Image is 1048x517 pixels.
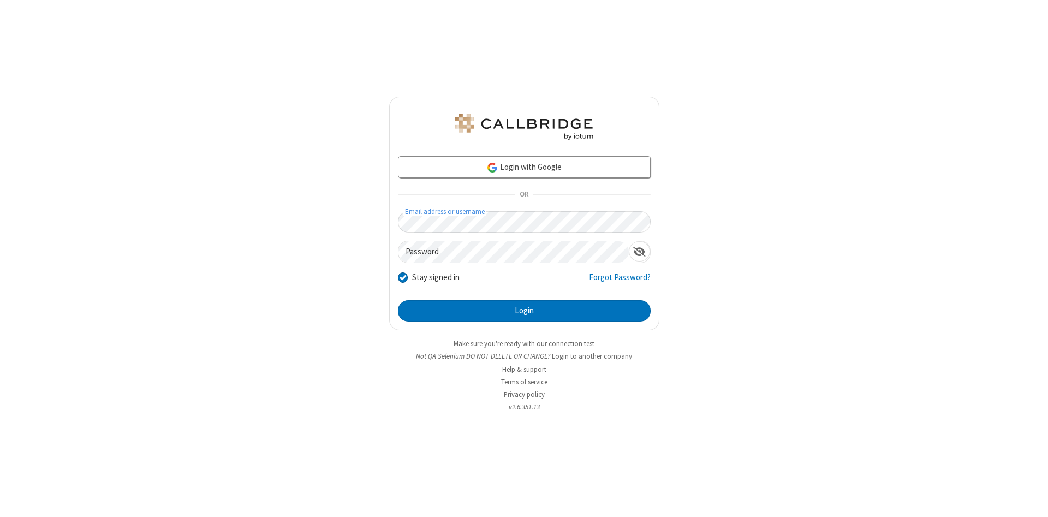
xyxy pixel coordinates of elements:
span: OR [515,187,533,203]
a: Login with Google [398,156,651,178]
img: QA Selenium DO NOT DELETE OR CHANGE [453,114,595,140]
button: Login to another company [552,351,632,361]
li: v2.6.351.13 [389,402,659,412]
a: Terms of service [501,377,547,387]
a: Make sure you're ready with our connection test [454,339,594,348]
img: google-icon.png [486,162,498,174]
a: Privacy policy [504,390,545,399]
input: Password [398,241,629,263]
button: Login [398,300,651,322]
div: Show password [629,241,650,262]
a: Forgot Password? [589,271,651,292]
input: Email address or username [398,211,651,233]
a: Help & support [502,365,546,374]
iframe: Chat [1021,489,1040,509]
li: Not QA Selenium DO NOT DELETE OR CHANGE? [389,351,659,361]
label: Stay signed in [412,271,460,284]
